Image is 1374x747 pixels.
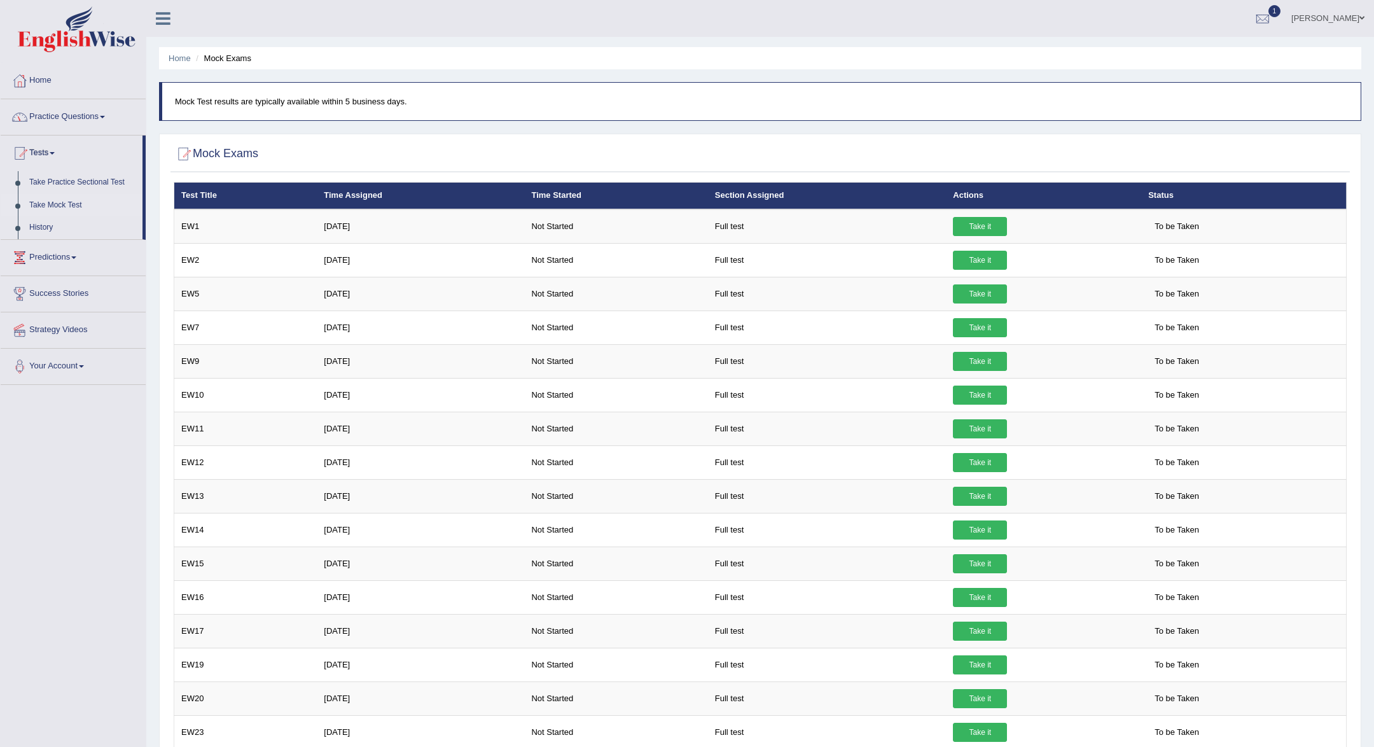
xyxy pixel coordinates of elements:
[708,344,947,378] td: Full test
[174,209,317,244] td: EW1
[317,513,524,547] td: [DATE]
[193,52,251,64] li: Mock Exams
[524,513,707,547] td: Not Started
[524,547,707,580] td: Not Started
[24,216,142,239] a: History
[953,386,1007,405] a: Take it
[174,344,317,378] td: EW9
[953,520,1007,540] a: Take it
[317,243,524,277] td: [DATE]
[1,63,146,95] a: Home
[953,352,1007,371] a: Take it
[524,378,707,412] td: Not Started
[953,655,1007,674] a: Take it
[317,547,524,580] td: [DATE]
[524,209,707,244] td: Not Started
[524,243,707,277] td: Not Started
[524,311,707,344] td: Not Started
[174,243,317,277] td: EW2
[953,453,1007,472] a: Take it
[317,681,524,715] td: [DATE]
[1148,655,1205,674] span: To be Taken
[174,144,258,164] h2: Mock Exams
[1148,352,1205,371] span: To be Taken
[174,277,317,311] td: EW5
[524,580,707,614] td: Not Started
[317,344,524,378] td: [DATE]
[1,312,146,344] a: Strategy Videos
[953,217,1007,236] a: Take it
[524,648,707,681] td: Not Started
[708,547,947,580] td: Full test
[317,209,524,244] td: [DATE]
[317,412,524,445] td: [DATE]
[1,99,146,131] a: Practice Questions
[1148,588,1205,607] span: To be Taken
[1148,217,1205,236] span: To be Taken
[953,554,1007,573] a: Take it
[708,243,947,277] td: Full test
[317,445,524,479] td: [DATE]
[317,648,524,681] td: [DATE]
[953,689,1007,708] a: Take it
[1,240,146,272] a: Predictions
[1148,284,1205,304] span: To be Taken
[174,614,317,648] td: EW17
[946,183,1141,209] th: Actions
[174,479,317,513] td: EW13
[1148,318,1205,337] span: To be Taken
[708,648,947,681] td: Full test
[24,194,142,217] a: Take Mock Test
[174,547,317,580] td: EW15
[953,318,1007,337] a: Take it
[174,445,317,479] td: EW12
[174,412,317,445] td: EW11
[524,344,707,378] td: Not Started
[1268,5,1281,17] span: 1
[524,614,707,648] td: Not Started
[317,614,524,648] td: [DATE]
[24,171,142,194] a: Take Practice Sectional Test
[953,487,1007,506] a: Take it
[317,580,524,614] td: [DATE]
[708,479,947,513] td: Full test
[1,136,142,167] a: Tests
[708,378,947,412] td: Full test
[524,412,707,445] td: Not Started
[953,251,1007,270] a: Take it
[174,580,317,614] td: EW16
[708,681,947,715] td: Full test
[174,183,317,209] th: Test Title
[1141,183,1346,209] th: Status
[1148,453,1205,472] span: To be Taken
[708,183,947,209] th: Section Assigned
[1148,723,1205,742] span: To be Taken
[953,622,1007,641] a: Take it
[174,648,317,681] td: EW19
[174,311,317,344] td: EW7
[1148,520,1205,540] span: To be Taken
[708,614,947,648] td: Full test
[174,681,317,715] td: EW20
[317,479,524,513] td: [DATE]
[524,183,707,209] th: Time Started
[953,723,1007,742] a: Take it
[175,95,1348,108] p: Mock Test results are typically available within 5 business days.
[174,513,317,547] td: EW14
[708,445,947,479] td: Full test
[317,277,524,311] td: [DATE]
[1148,487,1205,506] span: To be Taken
[174,378,317,412] td: EW10
[953,419,1007,438] a: Take it
[708,209,947,244] td: Full test
[524,479,707,513] td: Not Started
[1148,689,1205,708] span: To be Taken
[708,580,947,614] td: Full test
[1148,251,1205,270] span: To be Taken
[1,349,146,380] a: Your Account
[1,276,146,308] a: Success Stories
[708,277,947,311] td: Full test
[953,588,1007,607] a: Take it
[1148,622,1205,641] span: To be Taken
[317,183,524,209] th: Time Assigned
